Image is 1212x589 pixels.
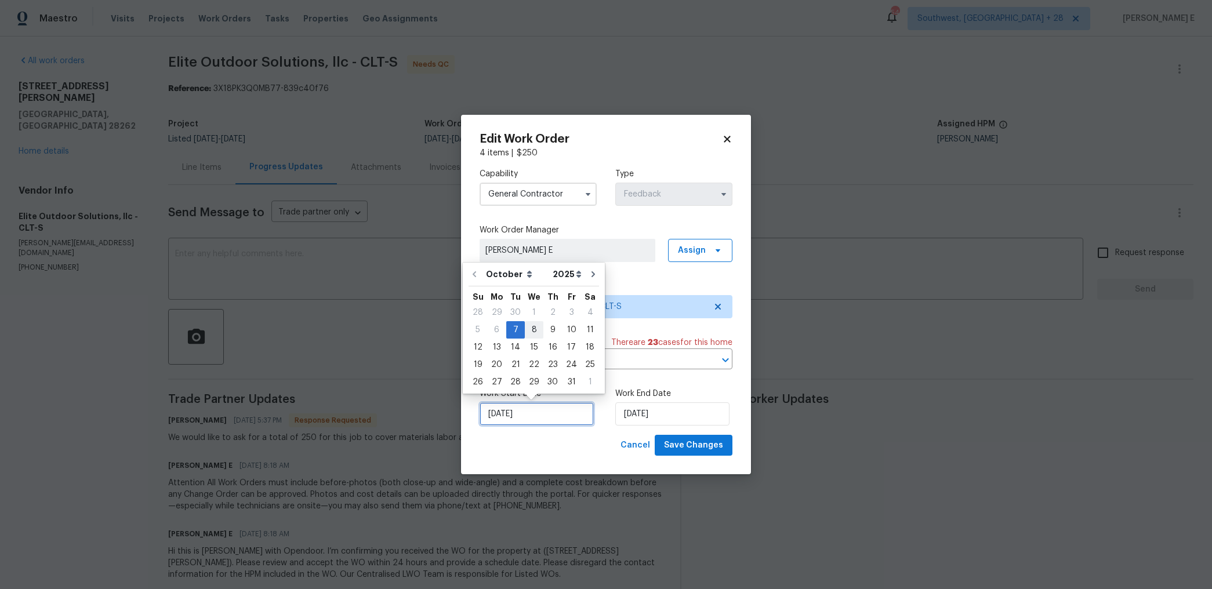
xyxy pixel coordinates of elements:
div: 30 [506,304,525,321]
div: Tue Oct 14 2025 [506,339,525,356]
div: 24 [562,357,581,373]
div: 9 [543,322,562,338]
div: Fri Oct 10 2025 [562,321,581,339]
div: 27 [487,374,506,390]
div: 8 [525,322,543,338]
div: Wed Oct 01 2025 [525,304,543,321]
div: 25 [581,357,599,373]
input: Select... [480,183,597,206]
abbr: Monday [491,293,503,301]
div: Sat Oct 04 2025 [581,304,599,321]
div: Fri Oct 24 2025 [562,356,581,373]
div: Sun Sep 28 2025 [469,304,487,321]
div: 29 [487,304,506,321]
div: 31 [562,374,581,390]
div: 1 [581,374,599,390]
div: Tue Sep 30 2025 [506,304,525,321]
label: Work End Date [615,388,732,399]
div: 17 [562,339,581,355]
label: Trade Partner [480,281,732,292]
div: 29 [525,374,543,390]
button: Cancel [616,435,655,456]
abbr: Tuesday [510,293,521,301]
div: Mon Oct 06 2025 [487,321,506,339]
div: 20 [487,357,506,373]
div: Sun Oct 26 2025 [469,373,487,391]
abbr: Thursday [547,293,558,301]
span: Assign [678,245,706,256]
span: There are case s for this home [611,337,732,348]
div: Wed Oct 08 2025 [525,321,543,339]
div: Mon Oct 13 2025 [487,339,506,356]
span: [PERSON_NAME] E [485,245,649,256]
div: Thu Oct 23 2025 [543,356,562,373]
button: Open [717,352,734,368]
div: 19 [469,357,487,373]
div: 10 [562,322,581,338]
div: Thu Oct 09 2025 [543,321,562,339]
abbr: Saturday [585,293,596,301]
div: 26 [469,374,487,390]
div: Wed Oct 29 2025 [525,373,543,391]
div: 1 [525,304,543,321]
div: Sat Oct 25 2025 [581,356,599,373]
div: Mon Sep 29 2025 [487,304,506,321]
div: Wed Oct 15 2025 [525,339,543,356]
div: Sun Oct 05 2025 [469,321,487,339]
div: 4 items | [480,147,732,159]
abbr: Friday [568,293,576,301]
div: Sat Nov 01 2025 [581,373,599,391]
span: Save Changes [664,438,723,453]
div: 28 [469,304,487,321]
div: Sat Oct 11 2025 [581,321,599,339]
div: 11 [581,322,599,338]
label: Work Order Manager [480,224,732,236]
select: Month [483,266,550,283]
input: M/D/YYYY [480,402,594,426]
div: 14 [506,339,525,355]
div: 4 [581,304,599,321]
div: Mon Oct 27 2025 [487,373,506,391]
div: Thu Oct 02 2025 [543,304,562,321]
div: Tue Oct 28 2025 [506,373,525,391]
div: Fri Oct 17 2025 [562,339,581,356]
div: 12 [469,339,487,355]
div: 30 [543,374,562,390]
abbr: Sunday [473,293,484,301]
span: $ 250 [517,149,538,157]
div: Tue Oct 21 2025 [506,356,525,373]
div: 7 [506,322,525,338]
button: Go to next month [585,263,602,286]
input: M/D/YYYY [615,402,730,426]
button: Show options [581,187,595,201]
div: 5 [469,322,487,338]
div: Sun Oct 19 2025 [469,356,487,373]
button: Go to previous month [466,263,483,286]
div: 13 [487,339,506,355]
h2: Edit Work Order [480,133,722,145]
div: Wed Oct 22 2025 [525,356,543,373]
input: Select... [615,183,732,206]
span: 23 [648,339,658,347]
button: Show options [717,187,731,201]
div: 23 [543,357,562,373]
div: Mon Oct 20 2025 [487,356,506,373]
div: 16 [543,339,562,355]
div: 28 [506,374,525,390]
div: 22 [525,357,543,373]
div: 2 [543,304,562,321]
div: Fri Oct 03 2025 [562,304,581,321]
div: Sat Oct 18 2025 [581,339,599,356]
label: Capability [480,168,597,180]
div: 3 [562,304,581,321]
label: Type [615,168,732,180]
select: Year [550,266,585,283]
div: 6 [487,322,506,338]
div: 15 [525,339,543,355]
div: 21 [506,357,525,373]
div: Sun Oct 12 2025 [469,339,487,356]
div: Fri Oct 31 2025 [562,373,581,391]
div: Thu Oct 16 2025 [543,339,562,356]
abbr: Wednesday [528,293,540,301]
button: Save Changes [655,435,732,456]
